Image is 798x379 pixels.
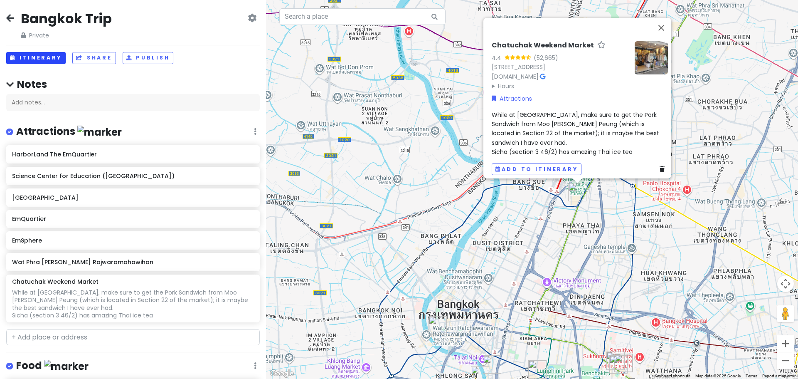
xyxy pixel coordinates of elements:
h6: Science Center for Education ([GEOGRAPHIC_DATA]) [12,172,254,180]
h6: EmSphere [12,237,254,244]
div: Chatuchak Weekend Market [568,183,586,201]
h4: Attractions [16,125,122,139]
h6: [GEOGRAPHIC_DATA] [12,194,254,201]
input: Search a place [279,8,446,25]
button: Add to itinerary [492,163,581,175]
img: Picture of the place [635,41,668,74]
div: HarborLand The EmQuartier [615,354,633,372]
h6: Chatuchak Weekend Market [492,41,594,50]
a: Attractions [492,94,532,103]
div: Add notes... [6,94,260,111]
button: Itinerary [6,52,66,64]
a: Open this area in Google Maps (opens a new window) [268,368,296,379]
h2: Bangkok Trip [21,10,112,27]
button: Share [72,52,116,64]
h6: Wat Phra [PERSON_NAME] Rajwaramahawihan [12,258,254,266]
div: EmSphere [606,352,625,370]
h6: Chatuchak Weekend Market [12,278,99,285]
span: Private [21,31,112,40]
h6: EmQuartier [12,215,254,223]
button: Close [651,17,671,37]
div: Wat Phra Chetuphon Wimon Mangkhalaram Rajwaramahawihan [429,316,447,334]
div: (52,665) [534,53,558,62]
button: Zoom out [777,352,794,369]
a: [DOMAIN_NAME] [492,72,539,80]
button: Map camera controls [777,275,794,292]
a: Star place [597,41,606,50]
img: Google [268,368,296,379]
a: Delete place [660,164,668,173]
div: 4.4 [492,53,505,62]
div: EmQuartier [614,354,633,372]
div: Tropic City [483,355,501,374]
input: + Add place or address [6,329,260,346]
div: Benchasiri Park [609,355,628,374]
a: [STREET_ADDRESS] [492,63,545,71]
div: Sushi Sekiji [528,360,547,379]
button: Keyboard shortcuts [655,373,690,379]
i: Google Maps [540,73,545,79]
span: Map data ©2025 Google [695,374,741,378]
button: Zoom in [777,335,794,352]
div: While at [GEOGRAPHIC_DATA], make sure to get the Pork Sandwich from Moo [PERSON_NAME] Peung (whic... [12,289,254,319]
h4: Notes [6,78,260,91]
span: While at [GEOGRAPHIC_DATA], make sure to get the Pork Sandwich from Moo [PERSON_NAME] Peung (whic... [492,110,661,156]
img: marker [44,360,89,373]
div: · [492,41,628,90]
img: marker [77,126,122,139]
summary: Hours [492,81,628,90]
a: Report a map error [762,374,796,378]
a: Terms (opens in new tab) [746,374,757,378]
button: Drag Pegman onto the map to open Street View [777,305,794,322]
h6: HarborLand The EmQuartier [12,151,254,158]
button: Publish [123,52,174,64]
h4: Food [16,359,89,373]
